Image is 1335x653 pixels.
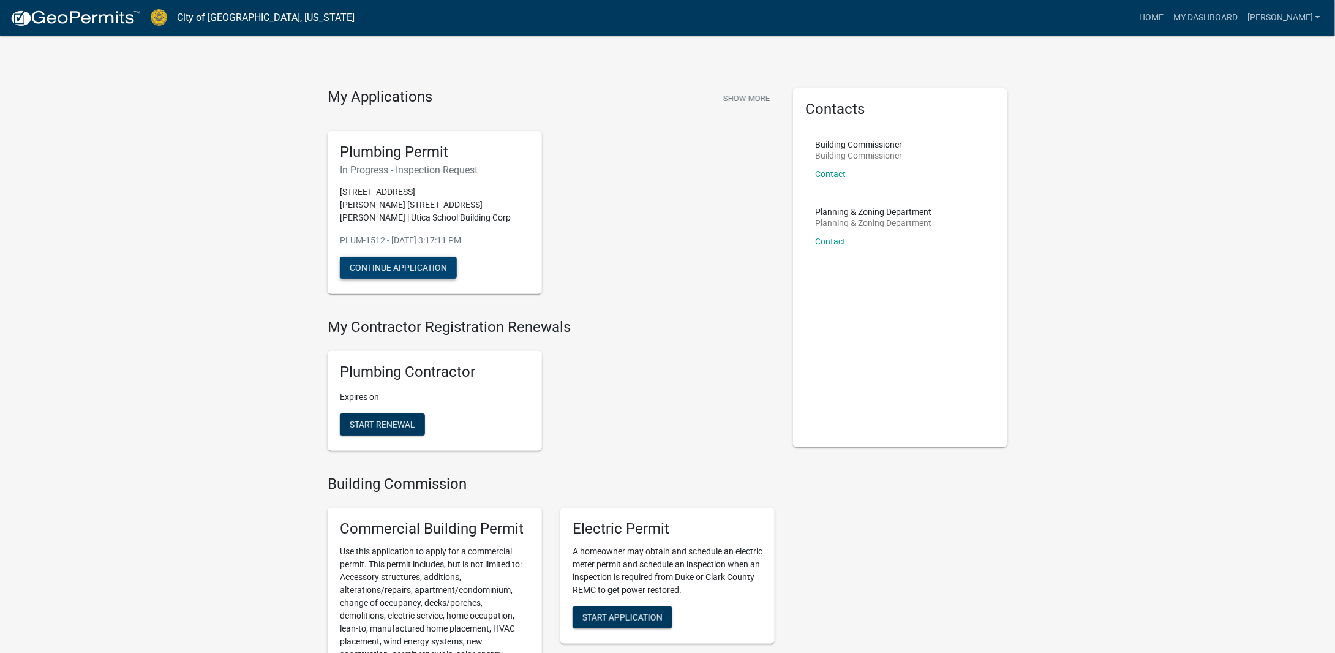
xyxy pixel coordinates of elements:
h6: In Progress - Inspection Request [340,164,530,176]
a: [PERSON_NAME] [1243,6,1325,29]
p: Planning & Zoning Department [815,219,931,227]
a: City of [GEOGRAPHIC_DATA], [US_STATE] [177,7,355,28]
span: Start Renewal [350,420,415,429]
button: Start Renewal [340,413,425,436]
button: Start Application [573,606,672,628]
span: Start Application [582,612,663,622]
p: PLUM-1512 - [DATE] 3:17:11 PM [340,234,530,247]
p: Building Commissioner [815,151,902,160]
p: Expires on [340,391,530,404]
a: Contact [815,236,846,246]
img: City of Jeffersonville, Indiana [151,9,167,26]
p: A homeowner may obtain and schedule an electric meter permit and schedule an inspection when an i... [573,545,762,597]
h4: Building Commission [328,475,775,493]
h5: Contacts [805,100,995,118]
h5: Electric Permit [573,520,762,538]
button: Continue Application [340,257,457,279]
p: [STREET_ADDRESS][PERSON_NAME] [STREET_ADDRESS][PERSON_NAME] | Utica School Building Corp [340,186,530,224]
p: Building Commissioner [815,140,902,149]
h4: My Applications [328,88,432,107]
a: My Dashboard [1168,6,1243,29]
p: Planning & Zoning Department [815,208,931,216]
a: Home [1134,6,1168,29]
h5: Plumbing Permit [340,143,530,161]
h4: My Contractor Registration Renewals [328,319,775,336]
a: Contact [815,169,846,179]
h5: Commercial Building Permit [340,520,530,538]
h5: Plumbing Contractor [340,363,530,381]
button: Show More [718,88,775,108]
wm-registration-list-section: My Contractor Registration Renewals [328,319,775,461]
